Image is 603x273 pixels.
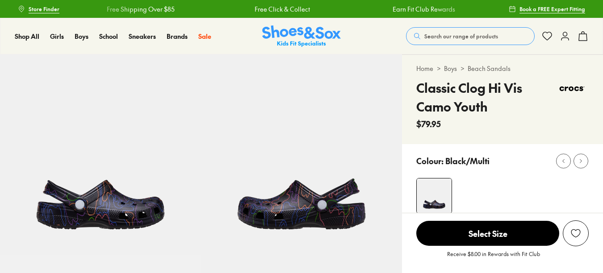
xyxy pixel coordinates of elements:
a: Sale [198,32,211,41]
img: SNS_Logo_Responsive.svg [262,25,341,47]
div: > > [416,64,589,73]
a: Shop All [15,32,39,41]
a: Book a FREE Expert Fitting [509,1,585,17]
a: Home [416,64,433,73]
button: Add to Wishlist [563,220,589,246]
p: Receive $8.00 in Rewards with Fit Club [447,250,540,266]
a: Beach Sandals [468,64,511,73]
span: Book a FREE Expert Fitting [519,5,585,13]
a: Sneakers [129,32,156,41]
a: Shoes & Sox [262,25,341,47]
a: Store Finder [18,1,59,17]
a: Free Shipping Over $85 [106,4,174,14]
span: $79.95 [416,118,441,130]
button: Select Size [416,220,559,246]
img: 4-553309_1 [417,178,452,213]
iframe: Gorgias live chat messenger [9,213,45,246]
span: Select Size [416,221,559,246]
img: 5-553310_1 [201,54,402,255]
h4: Classic Clog Hi Vis Camo Youth [416,79,556,116]
a: Free Click & Collect [254,4,310,14]
a: Boys [444,64,457,73]
p: Colour: [416,155,444,167]
a: Earn Fit Club Rewards [392,4,454,14]
button: Search our range of products [406,27,535,45]
span: Store Finder [29,5,59,13]
a: Boys [75,32,88,41]
p: Black/Multi [445,155,490,167]
span: Search our range of products [424,32,498,40]
a: Girls [50,32,64,41]
a: Brands [167,32,188,41]
img: Vendor logo [556,79,589,99]
a: School [99,32,118,41]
